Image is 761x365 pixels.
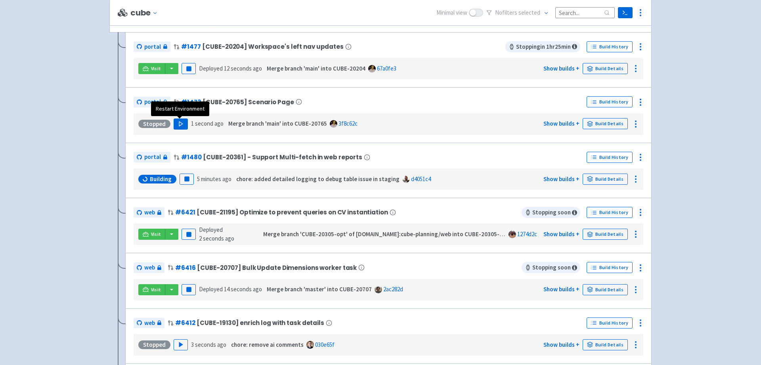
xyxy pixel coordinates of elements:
[150,175,172,183] span: Building
[583,284,628,295] a: Build Details
[315,341,335,348] a: 030e65f
[543,120,579,127] a: Show builds +
[175,264,195,272] a: #6416
[199,285,262,293] span: Deployed
[175,208,195,216] a: #6421
[134,207,164,218] a: web
[144,42,161,52] span: portal
[181,153,201,161] a: #1480
[199,65,262,72] span: Deployed
[180,174,194,185] button: Pause
[203,99,294,105] span: [CUBE-20765] Scenario Page
[267,65,365,72] strong: Merge branch 'main' into CUBE-20204
[134,97,170,107] a: portal
[174,339,188,350] button: Play
[224,65,262,72] time: 12 seconds ago
[263,230,509,238] strong: Merge branch 'CUBE-20305-opt' of [DOMAIN_NAME]:cube-planning/web into CUBE-20305-opt
[231,341,304,348] strong: chore: remove ai comments
[224,285,262,293] time: 14 seconds ago
[134,152,170,162] a: portal
[144,263,155,272] span: web
[587,262,633,273] a: Build History
[138,229,165,240] a: Visit
[583,339,628,350] a: Build Details
[555,7,615,18] input: Search...
[134,262,164,273] a: web
[383,285,403,293] a: 2ac282d
[583,118,628,129] a: Build Details
[144,319,155,328] span: web
[191,120,224,127] time: 1 second ago
[144,208,155,217] span: web
[151,65,161,72] span: Visit
[182,63,196,74] button: Pause
[587,207,633,218] a: Build History
[587,41,633,52] a: Build History
[228,120,327,127] strong: Merge branch 'main' into CUBE-20765
[543,65,579,72] a: Show builds +
[182,284,196,295] button: Pause
[199,226,234,243] span: Deployed
[151,231,161,237] span: Visit
[144,97,161,107] span: portal
[583,63,628,74] a: Build Details
[543,175,579,183] a: Show builds +
[522,262,580,273] span: Stopping soon
[267,285,372,293] strong: Merge branch 'master' into CUBE-20707
[134,318,164,329] a: web
[138,120,170,128] div: Stopped
[583,229,628,240] a: Build Details
[138,340,170,349] div: Stopped
[338,120,358,127] a: 3f8c62c
[197,175,231,183] time: 5 minutes ago
[181,98,201,106] a: #1473
[587,96,633,107] a: Build History
[436,8,467,17] span: Minimal view
[202,43,343,50] span: [CUBE-20204] Workspace's left nav updates
[236,175,400,183] strong: chore: added detailed logging to debug table issue in staging
[543,285,579,293] a: Show builds +
[130,8,161,17] button: cube
[197,264,357,271] span: [CUBE-20707] Bulk Update Dimensions worker task
[377,65,396,72] a: 67a0fe3
[181,42,201,51] a: #1477
[517,230,537,238] a: 1274d2c
[197,319,324,326] span: [CUBE-19130] enrich log with task details
[203,154,362,161] span: [CUBE-20361] - Support Multi-fetch in web reports
[138,284,165,295] a: Visit
[144,153,161,162] span: portal
[583,174,628,185] a: Build Details
[138,63,165,74] a: Visit
[191,341,226,348] time: 3 seconds ago
[182,229,196,240] button: Pause
[197,209,388,216] span: [CUBE-21195] Optimize to prevent queries on CV instantiation
[543,230,579,238] a: Show builds +
[587,317,633,329] a: Build History
[505,41,580,52] span: Stopping in 1 hr 25 min
[495,8,540,17] span: No filter s
[174,118,188,130] button: Play
[518,9,540,16] span: selected
[618,7,633,18] a: Terminal
[411,175,431,183] a: d4051c4
[543,341,579,348] a: Show builds +
[522,207,580,218] span: Stopping soon
[151,287,161,293] span: Visit
[199,235,234,242] time: 2 seconds ago
[134,42,170,52] a: portal
[587,152,633,163] a: Build History
[175,319,195,327] a: #6412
